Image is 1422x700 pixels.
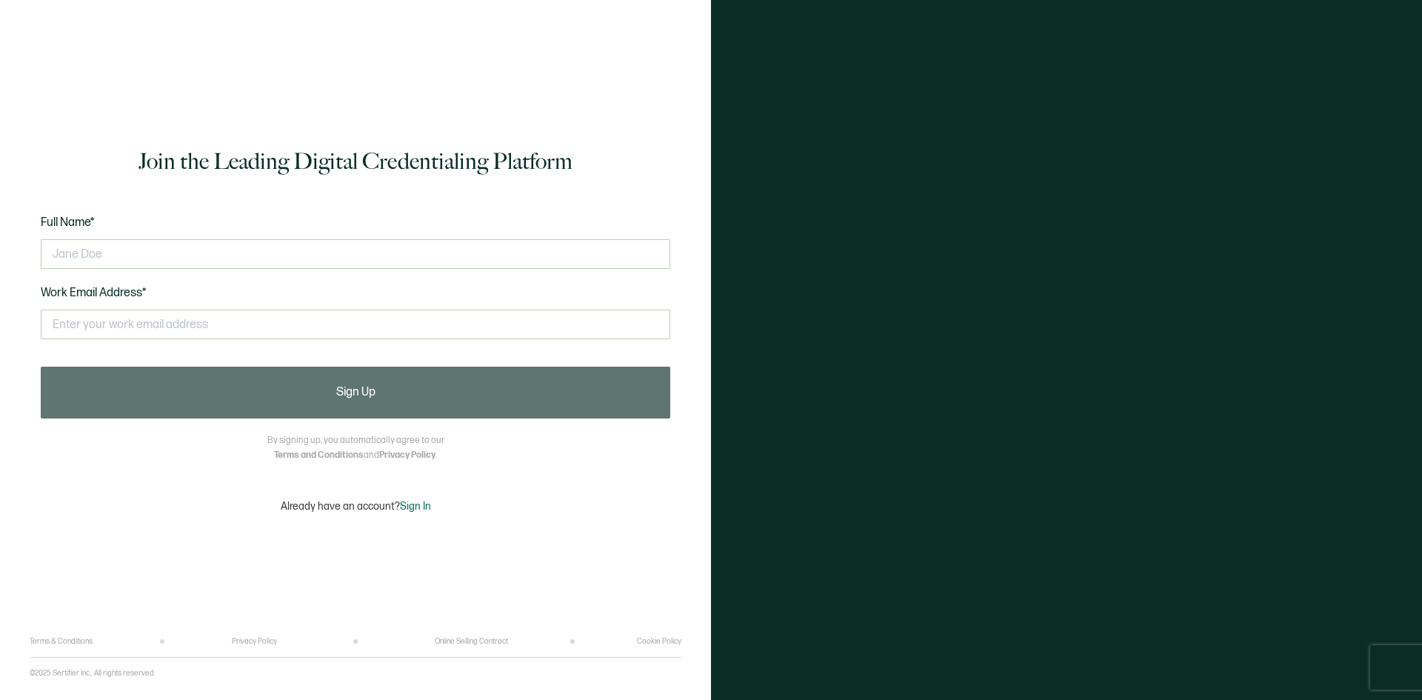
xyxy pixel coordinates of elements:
p: ©2025 Sertifier Inc.. All rights reserved. [30,669,156,678]
input: Enter your work email address [41,310,670,339]
a: Terms & Conditions [30,637,93,646]
p: By signing up, you automatically agree to our and . [267,433,444,463]
h1: Join the Leading Digital Credentialing Platform [138,147,573,176]
p: Already have an account? [281,500,431,513]
a: Privacy Policy [232,637,277,646]
span: Sign Up [336,387,375,399]
input: Jane Doe [41,239,670,269]
span: Sign In [400,500,431,513]
a: Online Selling Contract [435,637,508,646]
a: Privacy Policy [379,450,435,461]
button: Sign Up [41,367,670,419]
a: Terms and Conditions [274,450,364,461]
span: Work Email Address* [41,286,147,300]
span: Full Name* [41,216,95,230]
a: Cookie Policy [637,637,681,646]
